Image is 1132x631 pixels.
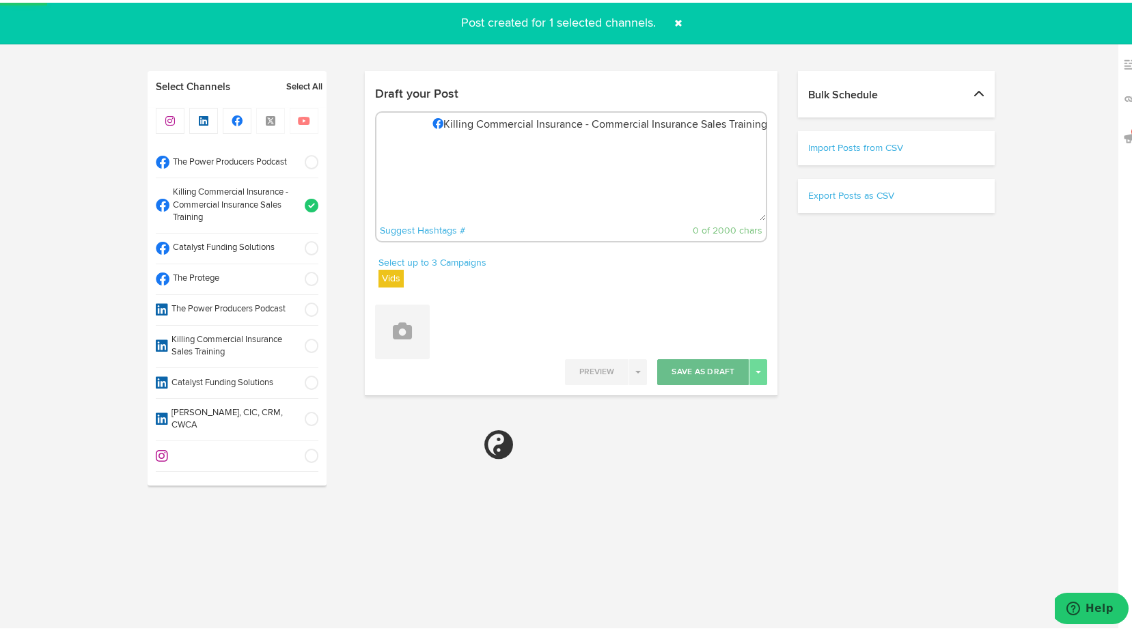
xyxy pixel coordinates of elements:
di-null: Killing Commercial Insurance - Commercial Insurance Sales Training [432,117,767,128]
span: Killing Commercial Insurance Sales Training [168,331,296,356]
span: [PERSON_NAME], CIC, CRM, CWCA [168,404,296,430]
span: The Protege [169,270,296,283]
span: Post created for 1 selected channels. [453,14,664,27]
a: Suggest Hashtags # [380,223,465,233]
span: The Power Producers Podcast [168,300,296,313]
span: The Power Producers Podcast [169,154,296,167]
a: Export Posts as CSV [808,188,894,198]
h4: Draft your Post [375,85,458,98]
iframe: Opens a widget where you can find more information [1055,590,1129,624]
a: Import Posts from CSV [808,141,903,150]
span: 0 of 2000 chars [693,223,762,233]
span: Catalyst Funding Solutions [169,239,296,252]
span: Bulk Schedule [808,82,878,104]
span: Killing Commercial Insurance - Commercial Insurance Sales Training [169,184,296,222]
a: Select up to 3 Campaigns [378,253,486,268]
label: Vids [378,267,404,285]
span: Catalyst Funding Solutions [168,374,296,387]
button: Preview [565,356,629,382]
a: Select All [286,78,322,92]
a: Select Channels [148,78,279,92]
button: Save As Draft [657,356,749,382]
